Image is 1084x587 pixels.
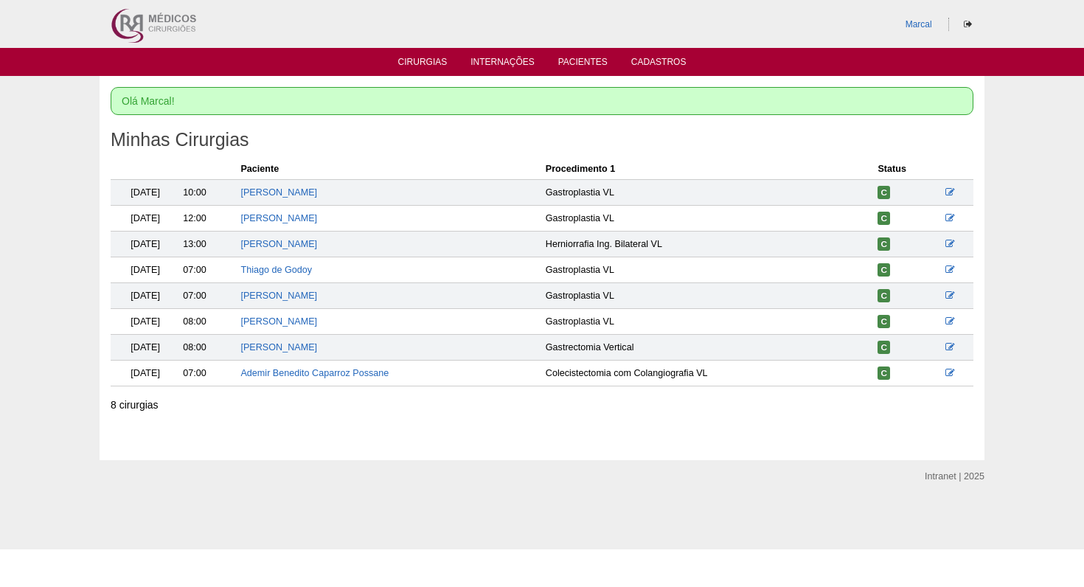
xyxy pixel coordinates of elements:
a: [PERSON_NAME] [240,187,317,198]
span: [DATE] [131,265,160,275]
div: Intranet | 2025 [925,469,984,484]
span: 07:00 [183,265,206,275]
td: Colecistectomia com Colangiografia VL [543,360,875,386]
span: Confirmada [878,186,890,199]
a: [PERSON_NAME] [240,316,317,327]
div: Olá Marcal! [111,87,973,115]
span: Confirmada [878,263,890,277]
h1: Minhas Cirurgias [111,131,973,149]
i: Sair [964,20,972,29]
span: [DATE] [131,291,160,301]
span: [DATE] [131,316,160,327]
td: Gastroplastia VL [543,257,875,282]
a: Editar [945,316,955,327]
span: 12:00 [183,213,206,223]
span: Confirmada [878,367,890,380]
span: [DATE] [131,239,160,249]
a: [PERSON_NAME] [240,213,317,223]
a: Editar [945,265,955,275]
a: Pacientes [558,57,608,72]
span: [DATE] [131,187,160,198]
td: Gastroplastia VL [543,282,875,308]
a: Cirurgias [398,57,448,72]
a: Editar [945,187,955,198]
td: Gastroplastia VL [543,179,875,205]
a: Editar [945,213,955,223]
div: 8 cirurgias [111,397,973,412]
td: Gastroplastia VL [543,205,875,231]
td: Herniorrafia Ing. Bilateral VL [543,231,875,257]
a: Cadastros [631,57,687,72]
span: 07:00 [183,368,206,378]
span: [DATE] [131,213,160,223]
th: Paciente [237,159,542,180]
td: Gastroplastia VL [543,308,875,334]
a: Editar [945,239,955,249]
a: Editar [945,368,955,378]
th: Procedimento 1 [543,159,875,180]
td: Gastrectomia Vertical [543,334,875,360]
a: Editar [945,342,955,352]
span: 08:00 [183,316,206,327]
span: [DATE] [131,368,160,378]
span: Confirmada [878,315,890,328]
span: 08:00 [183,342,206,352]
span: Confirmada [878,289,890,302]
span: Confirmada [878,212,890,225]
span: 13:00 [183,239,206,249]
a: [PERSON_NAME] [240,239,317,249]
span: 07:00 [183,291,206,301]
span: [DATE] [131,342,160,352]
a: [PERSON_NAME] [240,342,317,352]
a: Internações [470,57,535,72]
a: Editar [945,291,955,301]
span: Confirmada [878,237,890,251]
th: Status [875,159,942,180]
a: Ademir Benedito Caparroz Possane [240,368,389,378]
span: 10:00 [183,187,206,198]
span: Confirmada [878,341,890,354]
a: Thiago de Godoy [240,265,312,275]
a: Marcal [906,19,932,29]
a: [PERSON_NAME] [240,291,317,301]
